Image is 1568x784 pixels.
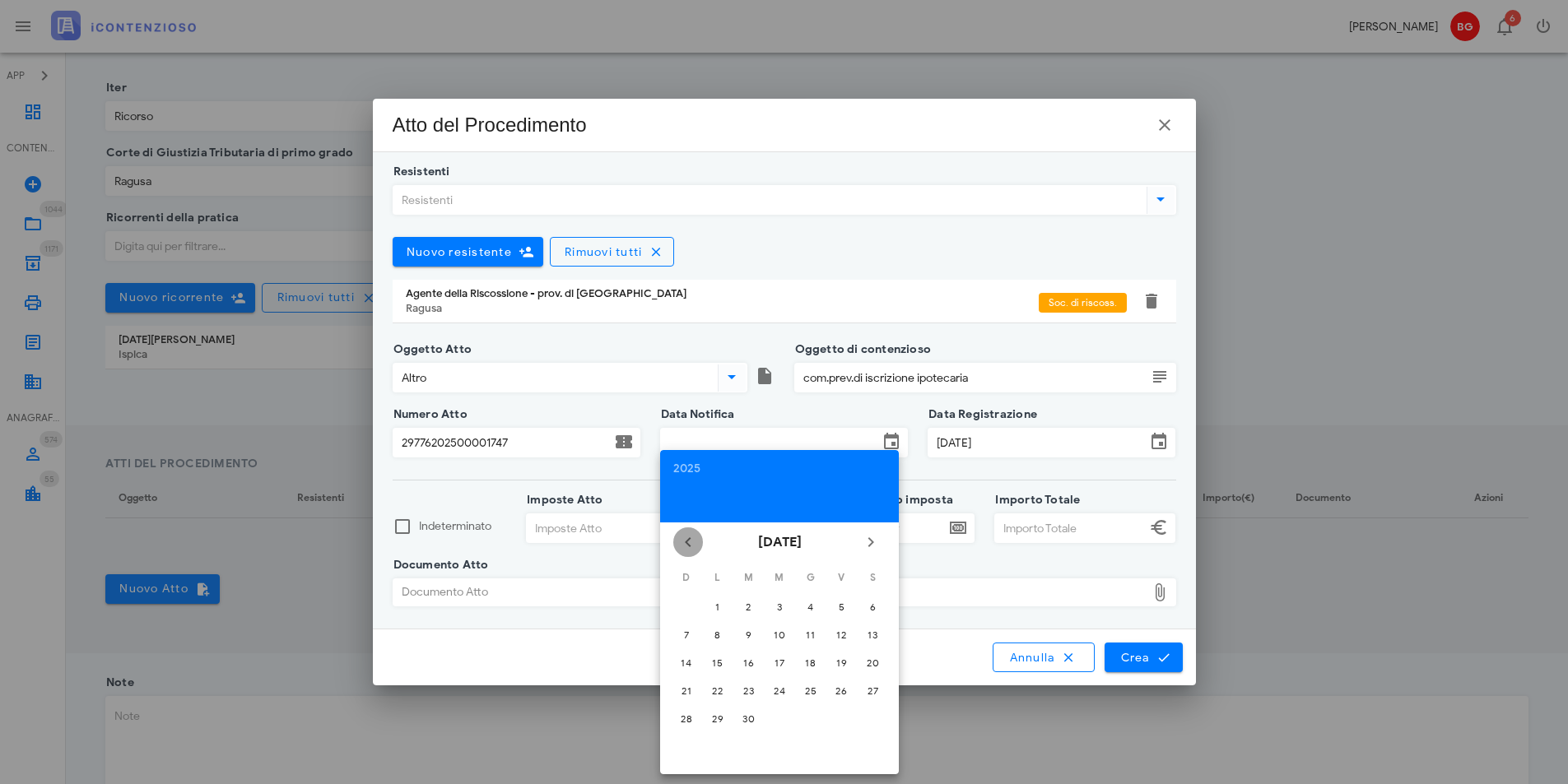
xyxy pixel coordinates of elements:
[673,621,700,647] button: 7
[393,429,611,457] input: Numero Atto
[673,629,700,641] div: 7
[1049,293,1117,313] span: Soc. di riscoss.
[859,593,886,619] button: 6
[406,287,1039,300] div: Agente della Riscossione - prov. di [GEOGRAPHIC_DATA]
[1119,650,1167,665] span: Crea
[389,406,468,423] label: Numero Atto
[705,649,731,675] button: 15
[798,677,824,703] button: 25
[705,684,731,697] div: 22
[993,643,1095,672] button: Annulla
[859,601,886,613] div: 6
[735,649,761,675] button: 16
[389,164,450,180] label: Resistenti
[766,621,793,647] button: 10
[859,656,886,669] div: 20
[924,406,1037,423] label: Data Registrazione
[766,629,793,641] div: 10
[862,514,946,542] input: ####
[735,705,761,731] button: 30
[828,593,854,619] button: 5
[673,677,700,703] button: 21
[527,514,677,542] input: Imposte Atto
[705,705,731,731] button: 29
[393,579,1147,605] div: Documento Atto
[673,656,700,669] div: 14
[735,593,761,619] button: 2
[735,677,761,703] button: 23
[705,712,731,725] div: 29
[858,564,887,591] th: S
[859,629,886,641] div: 13
[828,656,854,669] div: 19
[798,621,824,647] button: 11
[705,621,731,647] button: 8
[766,656,793,669] div: 17
[798,593,824,619] button: 4
[389,341,472,358] label: Oggetto Atto
[393,237,543,267] button: Nuovo resistente
[705,601,731,613] div: 1
[798,656,824,669] div: 18
[705,656,731,669] div: 15
[859,677,886,703] button: 27
[673,463,886,475] div: 2025
[766,601,793,613] div: 3
[733,564,763,591] th: M
[393,186,1143,214] input: Resistenti
[790,341,932,358] label: Oggetto di contenzioso
[672,564,701,591] th: D
[673,712,700,725] div: 28
[990,492,1080,508] label: Importo Totale
[705,629,731,641] div: 8
[703,564,733,591] th: L
[995,514,1146,542] input: Importo Totale
[1008,650,1079,665] span: Annulla
[828,649,854,675] button: 19
[828,629,854,641] div: 12
[735,629,761,641] div: 9
[564,245,643,259] span: Rimuovi tutti
[406,245,512,259] span: Nuovo resistente
[735,684,761,697] div: 23
[828,677,854,703] button: 26
[798,601,824,613] div: 4
[796,564,826,591] th: G
[735,656,761,669] div: 16
[827,564,857,591] th: V
[673,527,703,557] button: Il mese scorso
[389,557,489,573] label: Documento Atto
[522,492,603,508] label: Imposte Atto
[735,621,761,647] button: 9
[766,677,793,703] button: 24
[798,629,824,641] div: 11
[828,684,854,697] div: 26
[857,492,953,508] label: 2° anno imposta
[798,649,824,675] button: 18
[1142,291,1161,311] button: Elimina
[673,705,700,731] button: 28
[795,364,1147,392] input: Oggetto di contenzioso
[406,302,1039,315] div: Ragusa
[735,712,761,725] div: 30
[859,684,886,697] div: 27
[859,621,886,647] button: 13
[766,593,793,619] button: 3
[550,237,675,267] button: Rimuovi tutti
[856,527,886,557] button: Il prossimo mese
[766,684,793,697] div: 24
[673,649,700,675] button: 14
[673,684,700,697] div: 21
[859,649,886,675] button: 20
[705,593,731,619] button: 1
[828,601,854,613] div: 5
[765,564,794,591] th: M
[705,677,731,703] button: 22
[393,364,714,392] input: Oggetto Atto
[393,112,587,138] div: Atto del Procedimento
[798,684,824,697] div: 25
[751,526,808,559] button: [DATE]
[735,601,761,613] div: 2
[766,649,793,675] button: 17
[828,621,854,647] button: 12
